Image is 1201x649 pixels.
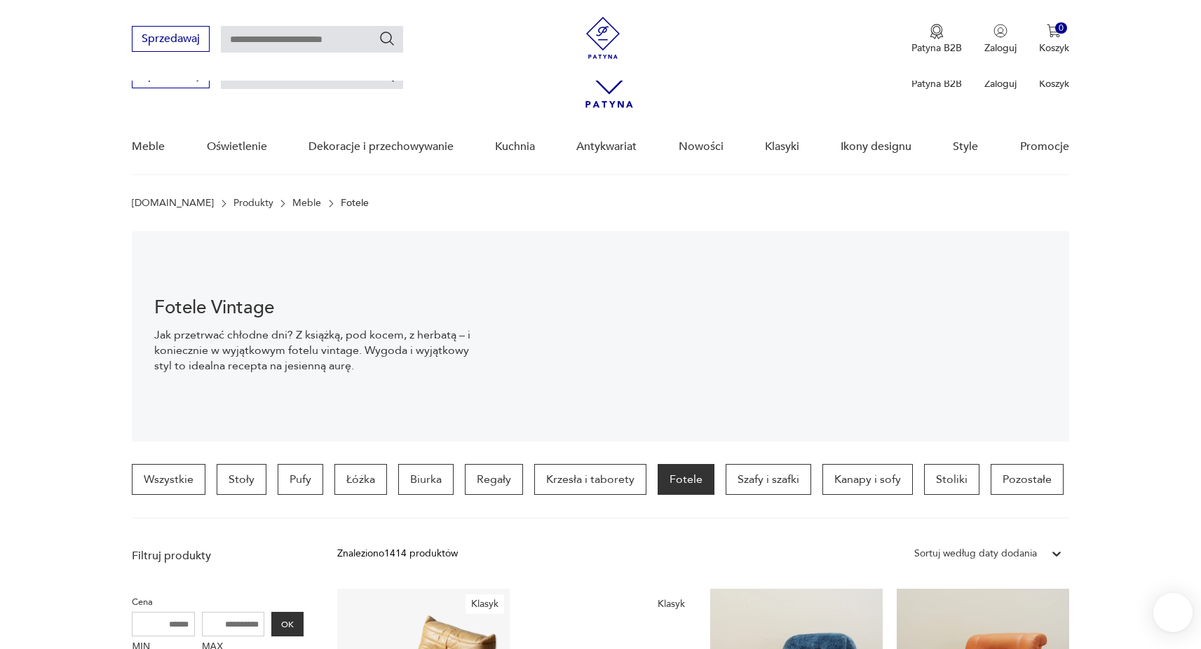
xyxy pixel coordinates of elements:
p: Cena [132,594,304,610]
p: Fotele [341,198,369,209]
img: Ikona koszyka [1047,24,1061,38]
a: Wszystkie [132,464,205,495]
a: Meble [292,198,321,209]
a: Stoliki [924,464,979,495]
button: 0Koszyk [1039,24,1069,55]
a: Szafy i szafki [726,464,811,495]
a: Klasyki [765,120,799,174]
a: Sprzedawaj [132,71,210,81]
p: Filtruj produkty [132,548,304,563]
a: [DOMAIN_NAME] [132,198,214,209]
a: Kuchnia [495,120,535,174]
div: Znaleziono 1414 produktów [337,546,458,561]
button: Szukaj [379,30,395,47]
button: OK [271,612,304,636]
p: Patyna B2B [911,41,962,55]
a: Pufy [278,464,323,495]
div: 0 [1055,22,1067,34]
a: Fotele [658,464,714,495]
p: Koszyk [1039,77,1069,90]
a: Meble [132,120,165,174]
a: Kanapy i sofy [822,464,913,495]
p: Zaloguj [984,77,1017,90]
p: Zaloguj [984,41,1017,55]
a: Regały [465,464,523,495]
a: Promocje [1020,120,1069,174]
a: Sprzedawaj [132,35,210,45]
div: Sortuj według daty dodania [914,546,1037,561]
p: Jak przetrwać chłodne dni? Z książką, pod kocem, z herbatą – i koniecznie w wyjątkowym fotelu vin... [154,327,484,374]
button: Patyna B2B [911,24,962,55]
button: Zaloguj [984,24,1017,55]
img: Patyna - sklep z meblami i dekoracjami vintage [582,17,624,59]
a: Krzesła i taborety [534,464,646,495]
iframe: Smartsupp widget button [1153,593,1193,632]
h1: Fotele Vintage [154,299,484,316]
a: Style [953,120,978,174]
button: Sprzedawaj [132,26,210,52]
img: Ikonka użytkownika [993,24,1007,38]
a: Ikony designu [841,120,911,174]
a: Pozostałe [991,464,1064,495]
img: Ikona medalu [930,24,944,39]
a: Stoły [217,464,266,495]
a: Nowości [679,120,724,174]
img: 9275102764de9360b0b1aa4293741aa9.jpg [507,231,1069,442]
p: Koszyk [1039,41,1069,55]
a: Ikona medaluPatyna B2B [911,24,962,55]
a: Produkty [233,198,273,209]
a: Oświetlenie [207,120,267,174]
a: Biurka [398,464,454,495]
p: Patyna B2B [911,77,962,90]
a: Dekoracje i przechowywanie [308,120,454,174]
a: Antykwariat [576,120,637,174]
a: Łóżka [334,464,387,495]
